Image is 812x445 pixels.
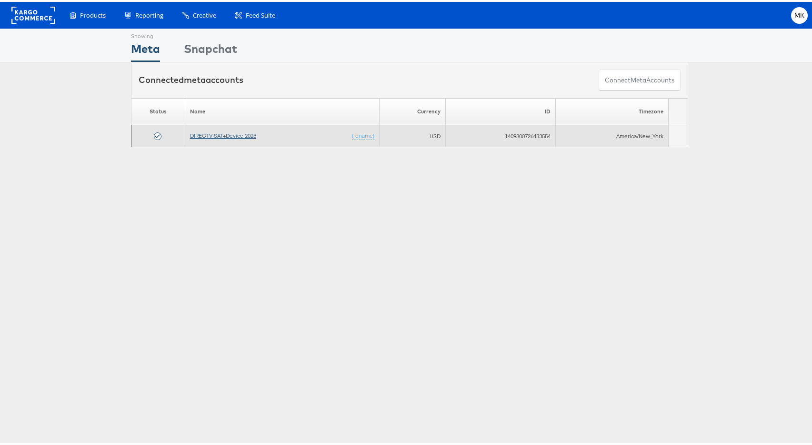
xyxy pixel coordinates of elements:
[445,123,555,145] td: 1409800726433554
[184,72,206,83] span: meta
[631,74,646,83] span: meta
[445,96,555,123] th: ID
[380,123,445,145] td: USD
[131,27,160,39] div: Showing
[555,123,668,145] td: America/New_York
[139,72,243,84] div: Connected accounts
[193,9,216,18] span: Creative
[135,9,163,18] span: Reporting
[131,39,160,60] div: Meta
[190,130,256,137] a: DIRECTV SAT+Device 2023
[380,96,445,123] th: Currency
[555,96,668,123] th: Timezone
[185,96,380,123] th: Name
[352,130,374,138] a: (rename)
[80,9,106,18] span: Products
[794,10,805,17] span: MK
[184,39,237,60] div: Snapchat
[599,68,681,89] button: ConnectmetaAccounts
[131,96,185,123] th: Status
[246,9,275,18] span: Feed Suite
